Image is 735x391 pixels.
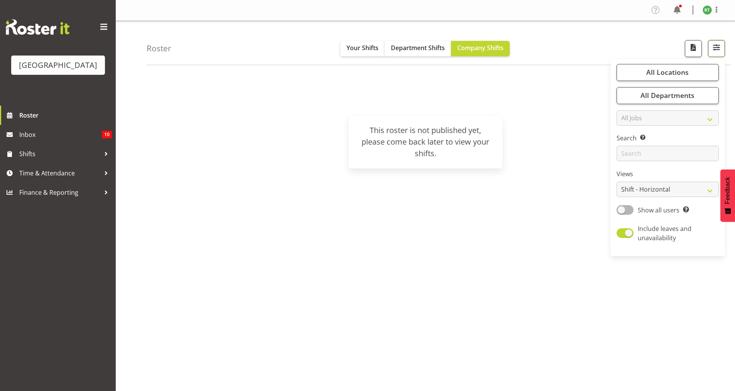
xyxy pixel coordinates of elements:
button: Filter Shifts [708,40,725,57]
span: Feedback [724,177,731,204]
span: Inbox [19,129,102,140]
span: Your Shifts [346,44,378,52]
span: Time & Attendance [19,167,100,179]
div: [GEOGRAPHIC_DATA] [19,59,97,71]
button: All Departments [617,87,719,104]
img: Rosterit website logo [6,19,69,35]
span: 10 [102,131,112,138]
span: Roster [19,110,112,121]
span: All Locations [646,67,689,77]
label: Search [617,133,719,143]
button: Feedback - Show survey [720,169,735,222]
button: All Locations [617,64,719,81]
span: Company Shifts [457,44,504,52]
span: Shifts [19,148,100,160]
button: Department Shifts [385,41,451,56]
button: Your Shifts [340,41,385,56]
span: Show all users [638,206,679,214]
span: Include leaves and unavailability [638,224,691,242]
input: Search [617,146,719,161]
h4: Roster [147,44,171,53]
div: This roster is not published yet, please come back later to view your shifts. [358,125,493,159]
button: Company Shifts [451,41,510,56]
img: richard-test10237.jpg [703,5,712,15]
span: Department Shifts [391,44,445,52]
span: All Departments [640,91,694,100]
label: Views [617,169,719,179]
span: Finance & Reporting [19,187,100,198]
button: Download a PDF of the roster according to the set date range. [685,40,702,57]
